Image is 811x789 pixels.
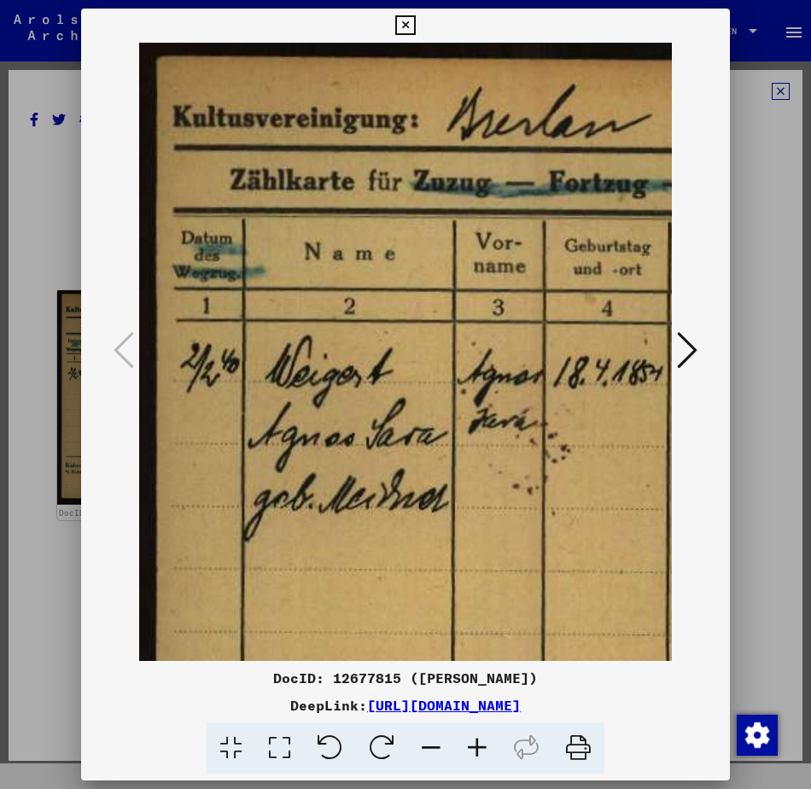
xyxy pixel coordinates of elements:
[737,715,778,756] img: Change consent
[81,668,730,688] div: DocID: 12677815 ([PERSON_NAME])
[367,697,521,714] a: [URL][DOMAIN_NAME]
[81,695,730,716] div: DeepLink:
[736,714,777,755] div: Change consent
